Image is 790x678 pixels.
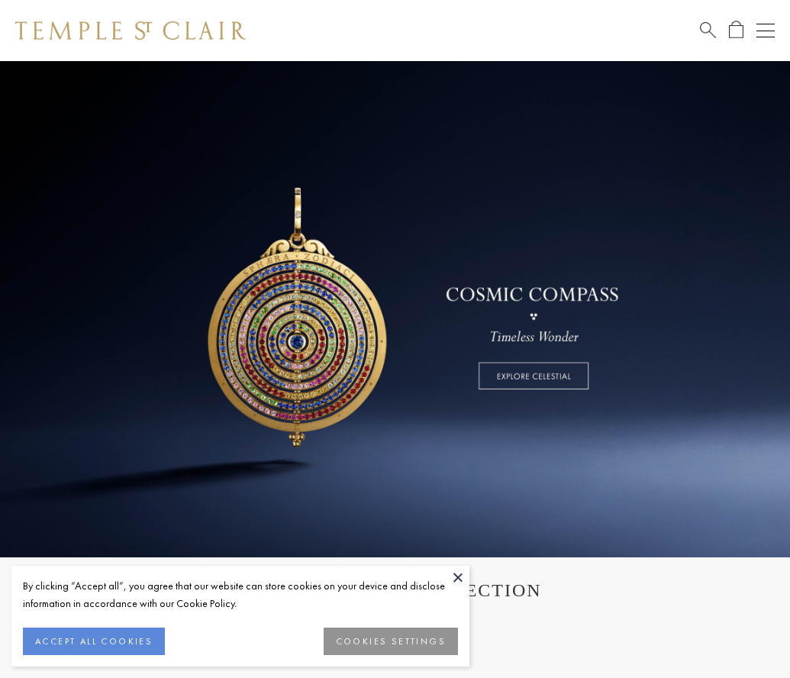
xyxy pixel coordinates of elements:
button: COOKIES SETTINGS [324,628,458,655]
button: ACCEPT ALL COOKIES [23,628,165,655]
div: By clicking “Accept all”, you agree that our website can store cookies on your device and disclos... [23,577,458,612]
button: Open navigation [756,21,775,40]
a: Open Shopping Bag [729,21,743,40]
a: Search [700,21,716,40]
img: Temple St. Clair [15,21,246,40]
